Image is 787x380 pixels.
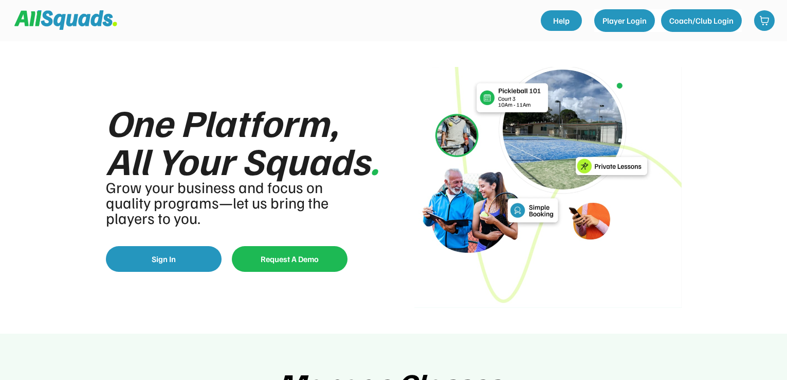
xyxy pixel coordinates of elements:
[661,9,742,32] button: Coach/Club Login
[106,246,222,272] button: Sign In
[414,67,682,308] img: IMG_4856.png
[232,246,347,272] button: Request A Demo
[14,10,117,30] img: Squad%20Logo.svg
[106,103,383,179] div: One Platform, All Your Squads
[106,179,340,226] div: Grow your business and focus on quality programs—let us bring the players to you.
[594,9,655,32] button: Player Login
[370,136,379,184] font: .
[759,15,770,26] img: shopping-cart-01%20%281%29.svg
[541,10,582,31] a: Help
